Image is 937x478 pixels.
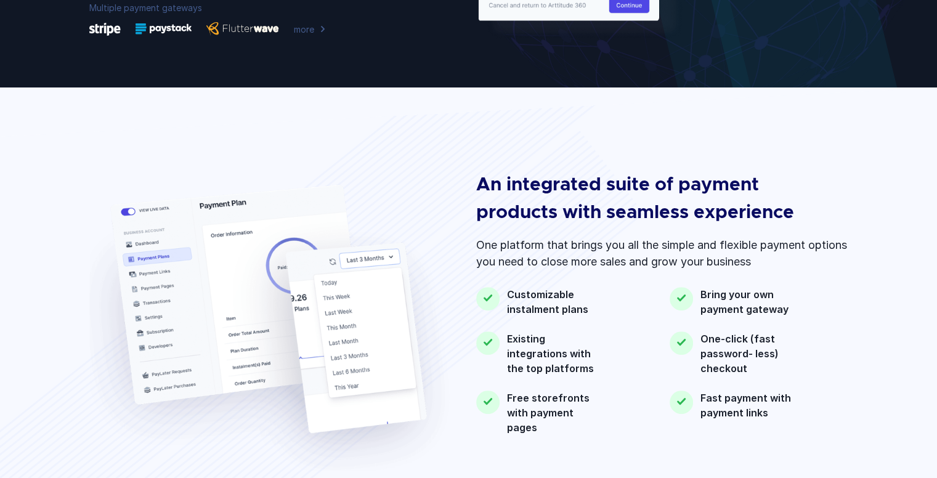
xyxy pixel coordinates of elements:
[670,331,693,355] img: List Item
[700,391,799,420] span: Fast payment with payment links
[670,391,693,414] img: List Item
[700,331,799,376] span: One-click (fast password- less) checkout
[294,23,314,36] span: more
[206,22,279,36] img: Flutterwave
[89,2,202,13] span: Multiple payment gateways
[476,171,831,227] h3: An integrated suite of payment products with seamless experience
[476,287,500,310] img: List Item
[700,287,799,317] span: Bring your own payment gateway
[136,23,192,34] img: Paystack
[476,237,848,270] p: One platform that brings you all the simple and flexible payment options you need to close more s...
[507,391,606,435] span: Free storefronts with payment pages
[507,331,606,376] span: Existing integrations with the top platforms
[670,287,693,310] img: List Item
[476,331,500,355] img: List Item
[476,391,500,414] img: List Item
[89,171,461,471] img: Payment Plans
[875,416,922,463] iframe: Drift Widget Chat Controller
[507,287,606,317] span: Customizable instalment plans
[89,23,121,36] img: Stripe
